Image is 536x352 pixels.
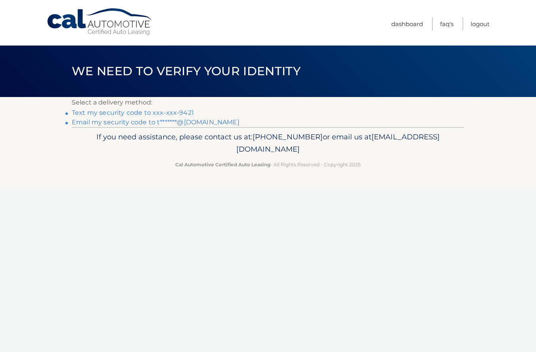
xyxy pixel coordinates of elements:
p: If you need assistance, please contact us at: or email us at [77,131,459,156]
span: We need to verify your identity [72,64,301,78]
a: Cal Automotive [46,8,153,36]
a: Text my security code to xxx-xxx-9421 [72,109,194,116]
p: - All Rights Reserved - Copyright 2025 [77,160,459,169]
a: FAQ's [440,17,454,30]
a: Email my security code to t*******@[DOMAIN_NAME] [72,118,239,126]
strong: Cal Automotive Certified Auto Leasing [175,162,270,167]
a: Dashboard [391,17,423,30]
a: Logout [471,17,490,30]
span: [PHONE_NUMBER] [253,132,323,141]
p: Select a delivery method: [72,97,464,108]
